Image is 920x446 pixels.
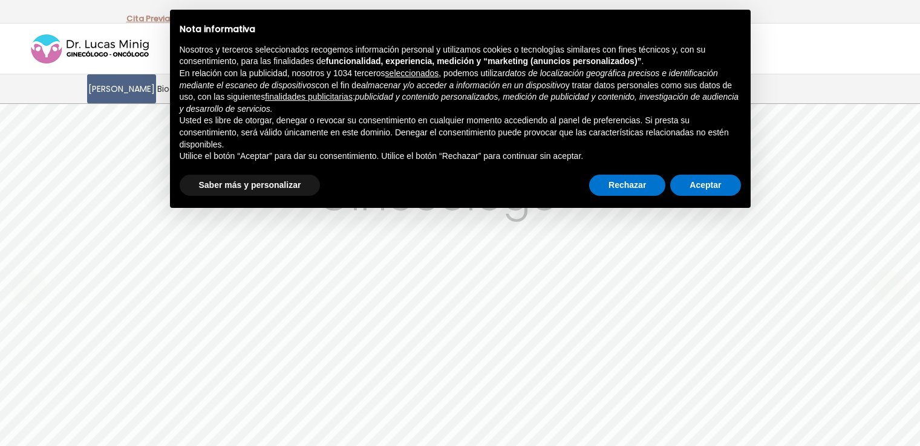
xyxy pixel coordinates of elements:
h2: Nota informativa [180,24,741,34]
span: [PERSON_NAME] [88,82,155,96]
button: finalidades publicitarias [265,91,353,103]
button: Rechazar [589,175,665,196]
span: Biografía [157,82,195,96]
a: [PERSON_NAME] [87,74,156,103]
a: Biografía [156,74,196,103]
em: datos de localización geográfica precisos e identificación mediante el escaneo de dispositivos [180,68,718,90]
em: almacenar y/o acceder a información en un dispositivo [361,80,566,90]
button: seleccionados [385,68,439,80]
button: Saber más y personalizar [180,175,321,196]
a: Cita Previa [126,13,170,24]
p: Utilice el botón “Aceptar” para dar su consentimiento. Utilice el botón “Rechazar” para continuar... [180,150,741,163]
p: En relación con la publicidad, nosotros y 1034 terceros , podemos utilizar con el fin de y tratar... [180,68,741,115]
p: Usted es libre de otorgar, denegar o revocar su consentimiento en cualquier momento accediendo al... [180,115,741,150]
button: Aceptar [670,175,740,196]
strong: funcionalidad, experiencia, medición y “marketing (anuncios personalizados)” [326,56,642,66]
p: - [126,11,174,27]
em: publicidad y contenido personalizados, medición de publicidad y contenido, investigación de audie... [180,92,739,114]
p: Nosotros y terceros seleccionados recogemos información personal y utilizamos cookies o tecnologí... [180,44,741,68]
